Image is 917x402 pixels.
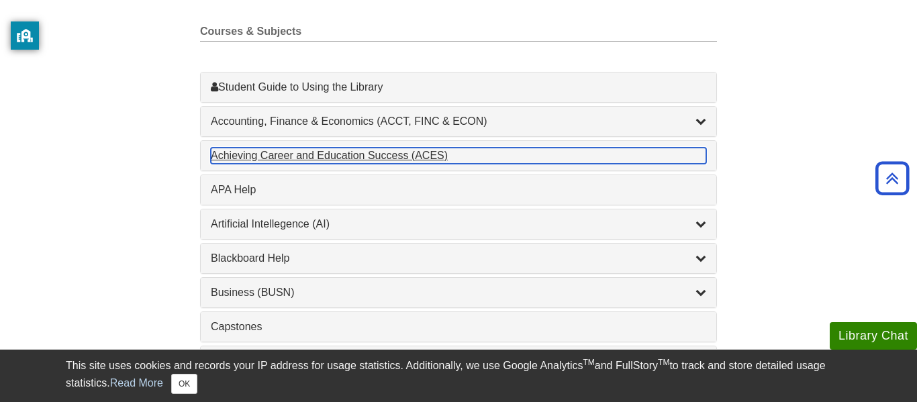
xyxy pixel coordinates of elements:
a: Back to Top [871,169,914,187]
a: Read More [110,377,163,389]
button: Library Chat [830,322,917,350]
a: APA Help [211,182,706,198]
a: Achieving Career and Education Success (ACES) [211,148,706,164]
sup: TM [583,358,594,367]
div: This site uses cookies and records your IP address for usage statistics. Additionally, we use Goo... [66,358,851,394]
button: Close [171,374,197,394]
a: Blackboard Help [211,250,706,266]
h2: Courses & Subjects [200,26,717,42]
a: Business (BUSN) [211,285,706,301]
a: Student Guide to Using the Library [211,79,706,95]
a: Accounting, Finance & Economics (ACCT, FINC & ECON) [211,113,706,130]
a: Capstones [211,319,706,335]
sup: TM [658,358,669,367]
a: Artificial Intellegence (AI) [211,216,706,232]
button: privacy banner [11,21,39,50]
